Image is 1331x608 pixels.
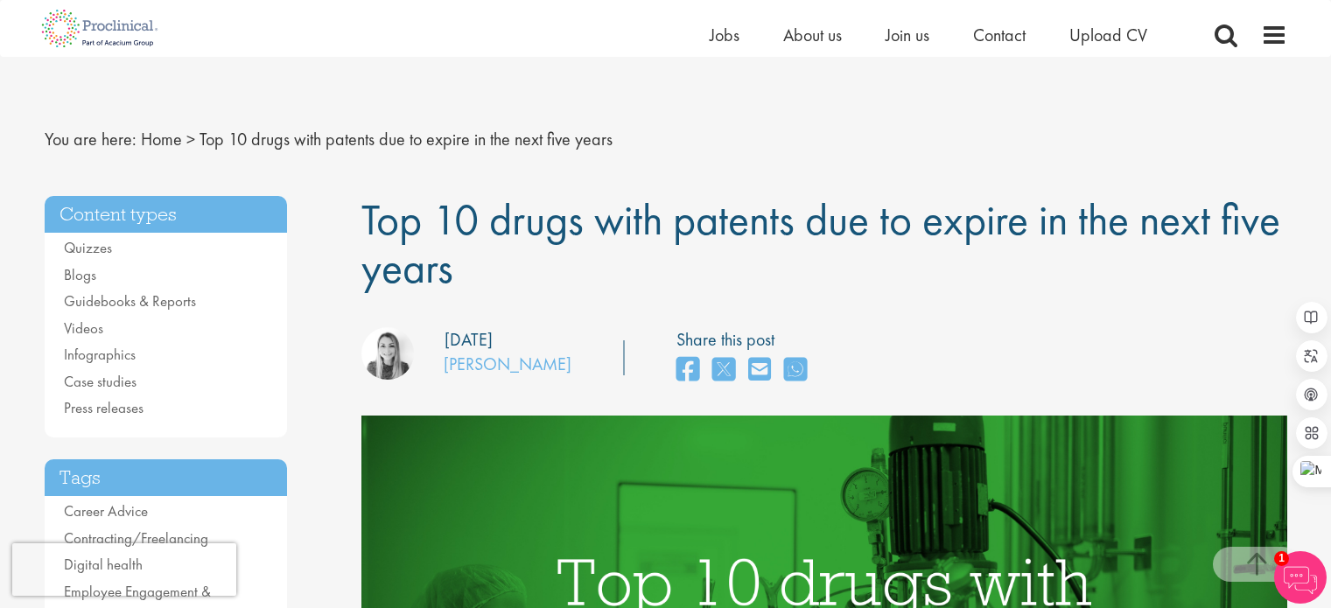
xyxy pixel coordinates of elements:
[64,345,136,364] a: Infographics
[712,352,735,389] a: share on twitter
[676,352,699,389] a: share on facebook
[710,24,739,46] a: Jobs
[444,353,571,375] a: [PERSON_NAME]
[45,459,288,497] h3: Tags
[783,24,842,46] a: About us
[64,291,196,311] a: Guidebooks & Reports
[64,372,137,391] a: Case studies
[64,265,96,284] a: Blogs
[200,128,613,150] span: Top 10 drugs with patents due to expire in the next five years
[64,398,144,417] a: Press releases
[676,327,816,353] label: Share this post
[445,327,493,353] div: [DATE]
[45,128,137,150] span: You are here:
[64,238,112,257] a: Quizzes
[1274,551,1289,566] span: 1
[12,543,236,596] iframe: reCAPTCHA
[361,327,414,380] img: Hannah Burke
[748,352,771,389] a: share on email
[886,24,929,46] a: Join us
[141,128,182,150] a: breadcrumb link
[45,196,288,234] h3: Content types
[186,128,195,150] span: >
[64,501,148,521] a: Career Advice
[361,192,1280,296] span: Top 10 drugs with patents due to expire in the next five years
[1274,551,1327,604] img: Chatbot
[1069,24,1147,46] a: Upload CV
[64,318,103,338] a: Videos
[973,24,1026,46] a: Contact
[784,352,807,389] a: share on whats app
[64,528,208,548] a: Contracting/Freelancing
